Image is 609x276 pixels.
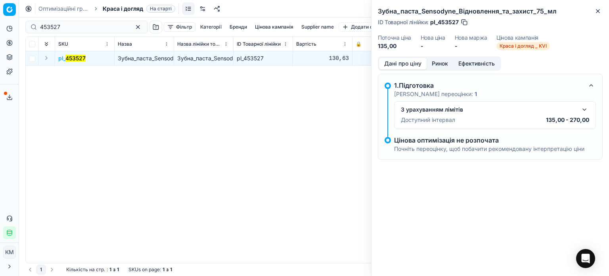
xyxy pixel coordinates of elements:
span: Краса і догляд [103,5,143,13]
button: pl_453527 [58,54,86,62]
span: pl_453527 [430,18,459,26]
button: Go to next page [47,265,57,274]
dt: Поточна ціна [378,35,411,41]
span: Кількість на стр. [66,266,105,273]
span: На старті [146,5,175,13]
span: pl_ [58,54,86,62]
dd: - [421,42,445,50]
span: SKUs on page : [128,266,161,273]
span: ID Товарної лінійки : [378,19,429,25]
nav: breadcrumb [38,5,175,13]
dt: Нова ціна [421,35,445,41]
span: Назва лінійки товарів [177,41,222,47]
strong: 1 [163,266,165,273]
div: : [66,266,119,273]
strong: з [166,266,169,273]
strong: 1 [117,266,119,273]
strong: 1 [109,266,111,273]
dd: 135,00 [378,42,411,50]
button: Дані про ціну [379,58,427,69]
button: Expand all [42,39,51,49]
button: КM [3,246,16,259]
span: Зубна_паста_Sensodyne_Відновлення_та_захист_75_мл [118,55,267,62]
mark: 453527 [65,55,86,62]
button: Бренди [226,22,250,32]
button: 1 [36,265,46,274]
dd: - [455,42,487,50]
button: Supplier name [298,22,337,32]
div: 130,63 [296,54,349,62]
p: Почніть переоцінку, щоб побачити рекомендовану інтерпретацію ціни [394,145,584,153]
strong: 1 [170,266,172,273]
strong: 1 [475,91,477,97]
h2: Зубна_паста_Sensodyne_Відновлення_та_захист_75_мл [378,6,603,16]
button: Go to previous page [25,265,35,274]
span: Вартість [296,41,316,47]
div: 1.Підготовка [394,81,583,90]
span: 🔒 [356,41,362,47]
div: pl_453527 [237,54,289,62]
dt: Нова маржа [455,35,487,41]
strong: з [113,266,115,273]
div: З урахуванням лімітів [401,106,576,114]
p: 135,00 - 270,00 [546,116,589,124]
button: Ефективність [453,58,500,69]
button: Додати фільтр [339,22,389,32]
dt: Цінова кампанія [496,35,550,41]
nav: pagination [25,265,57,274]
button: Фільтр [164,22,195,32]
button: Цінова кампанія [252,22,297,32]
div: Open Intercom Messenger [576,249,595,268]
span: Краса і доглядНа старті [103,5,175,13]
button: Ринок [427,58,453,69]
p: [PERSON_NAME] переоцінки: [394,90,477,98]
a: Оптимізаційні групи [38,5,89,13]
p: Доступний інтервал [401,116,455,124]
span: КM [4,246,15,258]
div: Зубна_паста_Sensodyne_Відновлення_та_захист_75_мл [177,54,230,62]
span: Назва [118,41,132,47]
button: Expand [42,53,51,63]
button: Категорії [197,22,225,32]
input: Пошук по SKU або назві [40,23,127,31]
span: ID Товарної лінійки [237,41,281,47]
p: Цінова оптимізація не розпочата [394,137,584,143]
span: SKU [58,41,68,47]
span: Краса і догляд _ KVI [496,42,550,50]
